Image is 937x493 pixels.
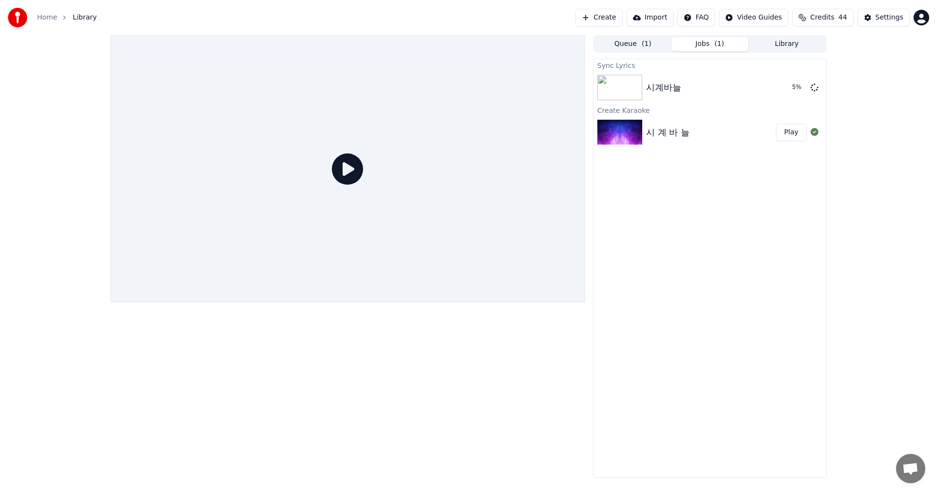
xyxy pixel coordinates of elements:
[37,13,57,22] a: Home
[677,9,715,26] button: FAQ
[627,9,673,26] button: Import
[876,13,903,22] div: Settings
[575,9,623,26] button: Create
[642,39,652,49] span: ( 1 )
[646,126,690,139] div: 시 계 바 늘
[8,8,27,27] img: youka
[896,454,925,483] div: 채팅 열기
[672,37,749,51] button: Jobs
[593,104,826,116] div: Create Karaoke
[646,81,681,94] div: 시계바늘
[719,9,788,26] button: Video Guides
[810,13,834,22] span: Credits
[594,37,672,51] button: Queue
[748,37,825,51] button: Library
[37,13,97,22] nav: breadcrumb
[792,9,853,26] button: Credits44
[838,13,847,22] span: 44
[792,84,807,91] div: 5 %
[73,13,97,22] span: Library
[776,124,807,141] button: Play
[857,9,910,26] button: Settings
[714,39,724,49] span: ( 1 )
[593,59,826,71] div: Sync Lyrics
